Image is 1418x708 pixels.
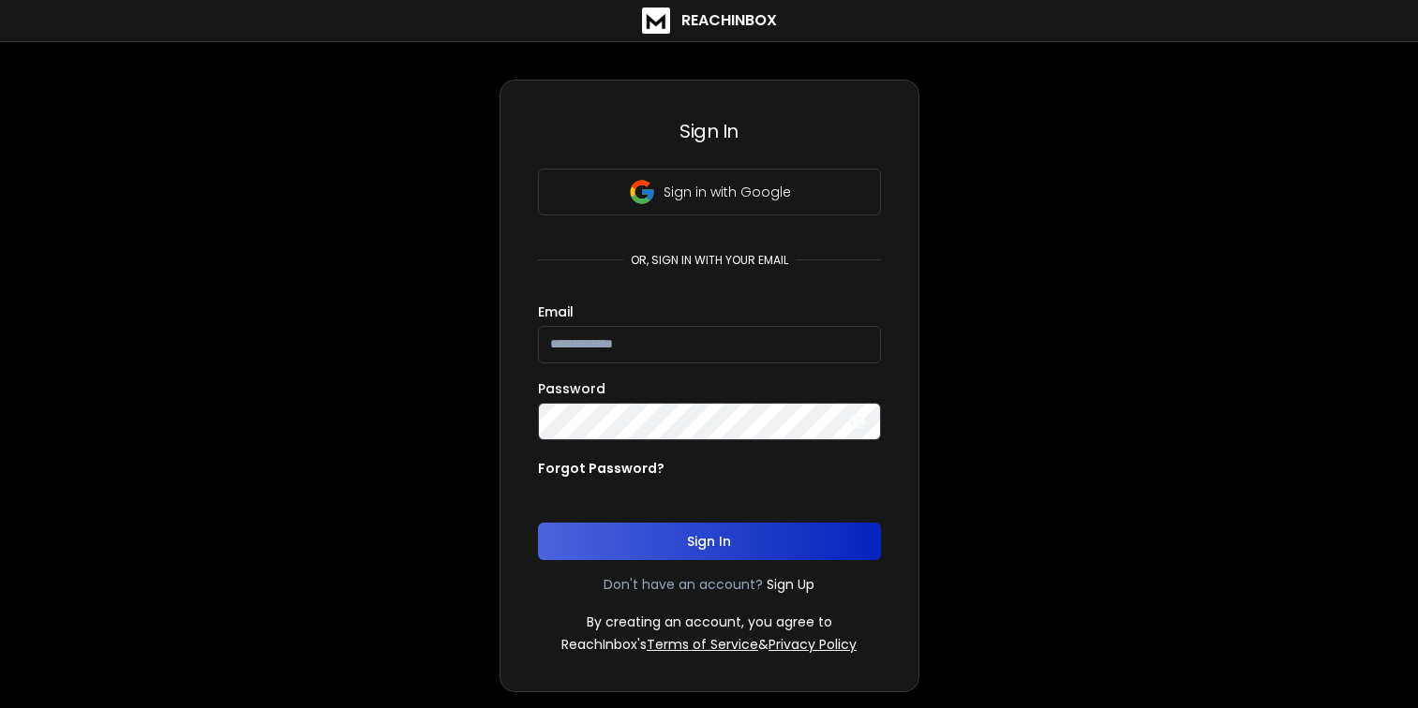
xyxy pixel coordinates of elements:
[538,523,881,560] button: Sign In
[538,382,605,395] label: Password
[767,575,814,594] a: Sign Up
[647,635,758,654] a: Terms of Service
[642,7,777,34] a: ReachInbox
[664,183,791,201] p: Sign in with Google
[538,459,664,478] p: Forgot Password?
[642,7,670,34] img: logo
[538,118,881,144] h3: Sign In
[623,253,796,268] p: or, sign in with your email
[538,305,574,318] label: Email
[604,575,763,594] p: Don't have an account?
[587,612,832,631] p: By creating an account, you agree to
[681,9,777,32] h1: ReachInbox
[769,635,857,654] a: Privacy Policy
[538,169,881,215] button: Sign in with Google
[561,635,857,654] p: ReachInbox's &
